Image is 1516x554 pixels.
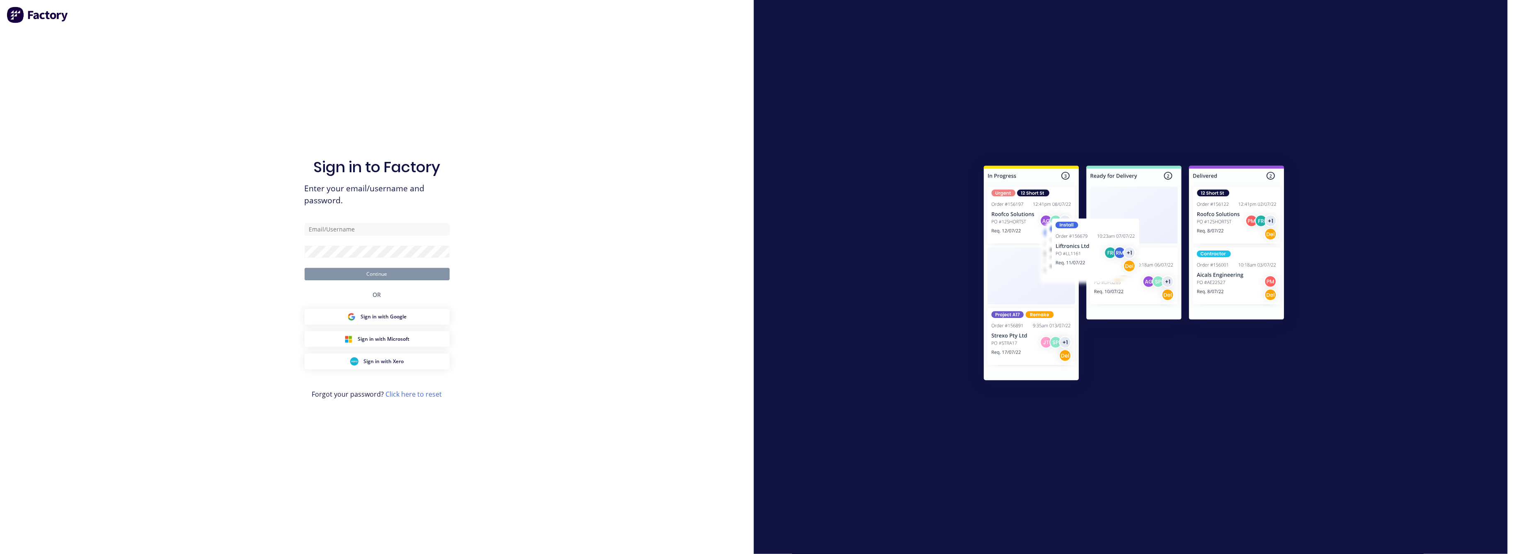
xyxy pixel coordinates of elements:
span: Sign in with Xero [363,358,404,365]
div: OR [373,280,381,309]
span: Forgot your password? [312,389,442,399]
a: Click here to reset [386,390,442,399]
img: Microsoft Sign in [344,335,353,343]
button: Microsoft Sign inSign in with Microsoft [305,331,450,347]
button: Xero Sign inSign in with Xero [305,354,450,369]
span: Sign in with Google [361,313,407,320]
span: Sign in with Microsoft [358,335,409,343]
button: Google Sign inSign in with Google [305,309,450,325]
input: Email/Username [305,223,450,236]
button: Continue [305,268,450,280]
img: Xero Sign in [350,357,358,366]
img: Factory [7,7,69,23]
h1: Sign in to Factory [314,158,441,176]
span: Enter your email/username and password. [305,183,450,207]
img: Sign in [966,149,1303,400]
img: Google Sign in [347,313,356,321]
